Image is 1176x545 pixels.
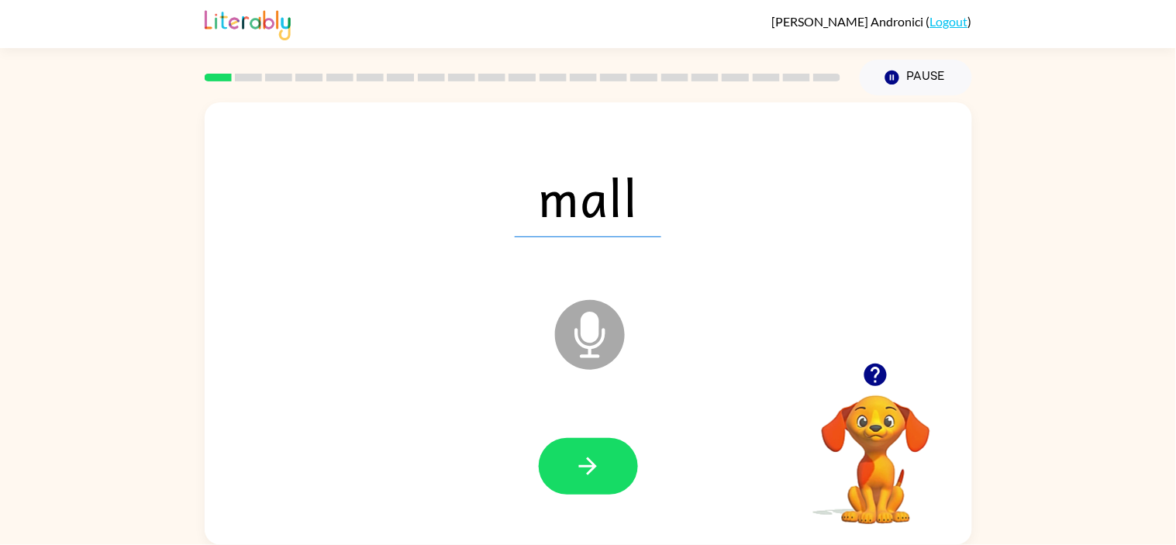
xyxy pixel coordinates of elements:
[860,60,972,95] button: Pause
[515,157,661,237] span: mall
[798,371,954,526] video: Your browser must support playing .mp4 files to use Literably. Please try using another browser.
[772,14,926,29] span: [PERSON_NAME] Andronici
[772,14,972,29] div: ( )
[930,14,968,29] a: Logout
[205,6,291,40] img: Literably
